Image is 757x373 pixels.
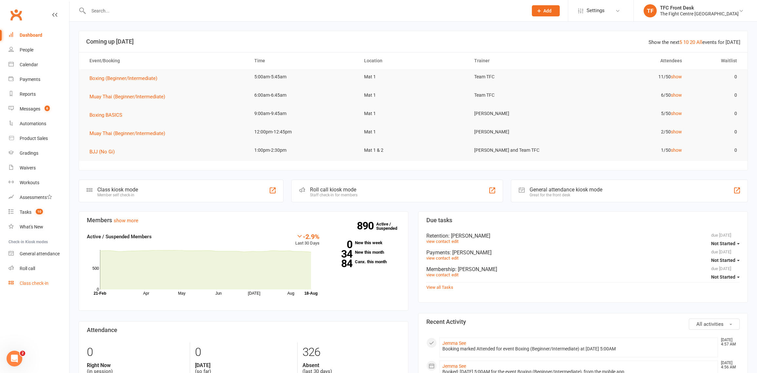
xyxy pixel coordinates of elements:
[468,52,578,69] th: Trainer
[578,52,688,69] th: Attendees
[329,241,400,245] a: 0New this week
[195,362,293,368] strong: [DATE]
[587,3,605,18] span: Settings
[87,343,185,362] div: 0
[426,266,740,272] div: Membership
[358,143,468,158] td: Mat 1 & 2
[530,193,602,197] div: Great for the front desk
[671,74,682,79] a: show
[660,5,739,11] div: TFC Front Desk
[711,254,740,266] button: Not Started
[9,116,69,131] a: Automations
[20,121,46,126] div: Automations
[671,129,682,134] a: show
[329,249,352,259] strong: 34
[448,233,490,239] span: : [PERSON_NAME]
[671,111,682,116] a: show
[89,93,170,101] button: Muay Thai (Beginner/Intermediate)
[89,75,157,81] span: Boxing (Beginner/Intermediate)
[20,32,42,38] div: Dashboard
[468,143,578,158] td: [PERSON_NAME] and Team TFC
[690,39,695,45] a: 20
[86,38,740,45] h3: Coming up [DATE]
[688,52,743,69] th: Waitlist
[468,124,578,140] td: [PERSON_NAME]
[9,43,69,57] a: People
[711,238,740,249] button: Not Started
[20,91,36,97] div: Reports
[248,124,358,140] td: 12:00pm-12:45pm
[644,4,657,17] div: TF
[20,281,49,286] div: Class check-in
[45,106,50,111] span: 6
[20,47,33,52] div: People
[87,234,152,240] strong: Active / Suspended Members
[442,341,466,346] a: Jemma See
[532,5,560,16] button: Add
[310,186,358,193] div: Roll call kiosk mode
[688,88,743,103] td: 0
[89,148,119,156] button: BJJ (No Gi)
[9,261,69,276] a: Roll call
[9,131,69,146] a: Product Sales
[530,186,602,193] div: General attendance kiosk mode
[9,175,69,190] a: Workouts
[426,233,740,239] div: Retention
[295,233,320,240] div: -2.9%
[426,217,740,224] h3: Due tasks
[9,220,69,234] a: What's New
[683,39,689,45] a: 10
[97,186,138,193] div: Class kiosk mode
[688,124,743,140] td: 0
[302,362,400,368] strong: Absent
[89,112,122,118] span: Boxing BASICS
[679,39,682,45] a: 5
[20,106,40,111] div: Messages
[578,124,688,140] td: 2/50
[426,249,740,256] div: Payments
[9,205,69,220] a: Tasks 10
[578,88,688,103] td: 6/50
[358,124,468,140] td: Mat 1
[36,209,43,214] span: 10
[20,77,40,82] div: Payments
[358,52,468,69] th: Location
[718,361,739,369] time: [DATE] 4:56 AM
[7,351,22,366] iframe: Intercom live chat
[671,147,682,153] a: show
[310,193,358,197] div: Staff check-in for members
[689,319,740,330] button: All activities
[696,39,702,45] a: All
[660,11,739,17] div: The Fight Centre [GEOGRAPHIC_DATA]
[468,106,578,121] td: [PERSON_NAME]
[376,217,405,235] a: 890Active / Suspended
[248,88,358,103] td: 6:00am-6:45am
[718,338,739,346] time: [DATE] 4:57 AM
[649,38,740,46] div: Show the next events for [DATE]
[452,239,458,244] a: edit
[248,52,358,69] th: Time
[248,69,358,85] td: 5:00am-5:45am
[9,246,69,261] a: General attendance kiosk mode
[358,88,468,103] td: Mat 1
[87,362,185,368] strong: Right Now
[87,6,523,15] input: Search...
[20,136,48,141] div: Product Sales
[9,57,69,72] a: Calendar
[442,363,466,369] a: Jemma See
[20,195,52,200] div: Assessments
[20,224,43,229] div: What's New
[452,256,458,261] a: edit
[442,346,715,352] div: Booking marked Attended for event Boxing (Beginner/Intermediate) at [DATE] 5:00AM
[543,8,552,13] span: Add
[468,69,578,85] td: Team TFC
[426,319,740,325] h3: Recent Activity
[87,327,400,333] h3: Attendance
[89,74,162,82] button: Boxing (Beginner/Intermediate)
[452,272,458,277] a: edit
[20,180,39,185] div: Workouts
[9,146,69,161] a: Gradings
[578,143,688,158] td: 1/50
[87,217,400,224] h3: Members
[671,92,682,98] a: show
